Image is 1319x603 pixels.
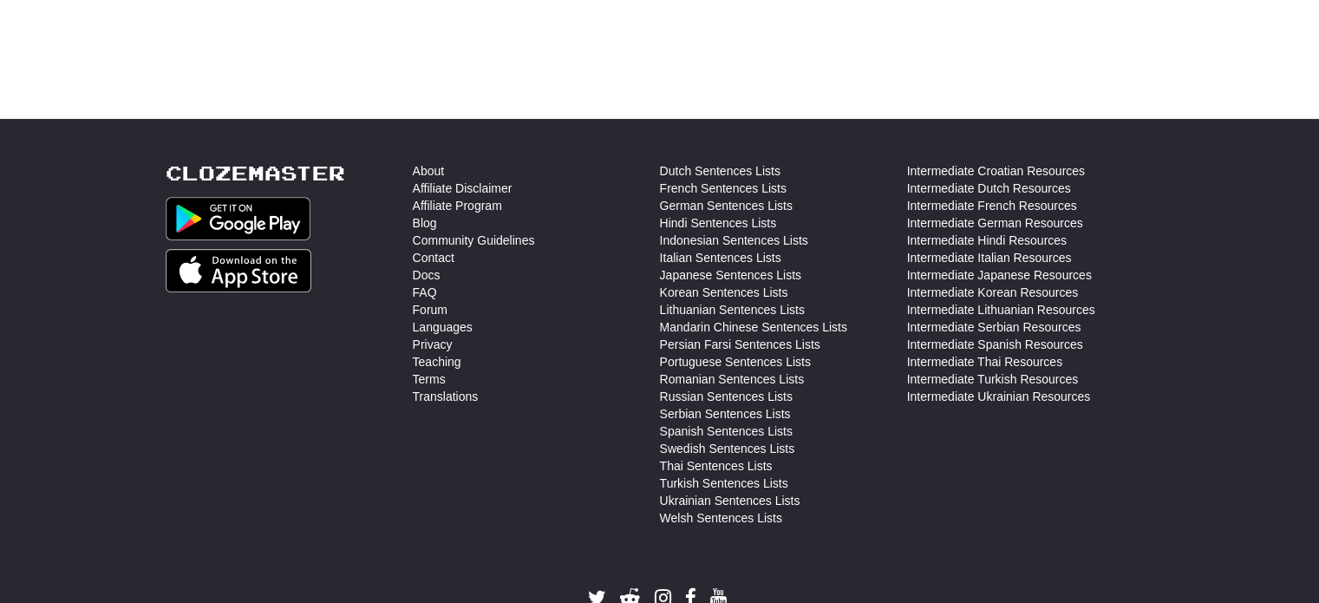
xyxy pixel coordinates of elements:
[907,162,1085,180] a: Intermediate Croatian Resources
[907,353,1063,370] a: Intermediate Thai Resources
[907,318,1081,336] a: Intermediate Serbian Resources
[660,284,788,301] a: Korean Sentences Lists
[660,509,782,527] a: Welsh Sentences Lists
[907,249,1072,266] a: Intermediate Italian Resources
[413,318,473,336] a: Languages
[413,197,502,214] a: Affiliate Program
[907,284,1079,301] a: Intermediate Korean Resources
[660,440,795,457] a: Swedish Sentences Lists
[413,284,437,301] a: FAQ
[660,197,793,214] a: German Sentences Lists
[660,353,811,370] a: Portuguese Sentences Lists
[660,249,781,266] a: Italian Sentences Lists
[413,388,479,405] a: Translations
[413,214,437,232] a: Blog
[660,423,793,440] a: Spanish Sentences Lists
[660,180,787,197] a: French Sentences Lists
[660,475,788,492] a: Turkish Sentences Lists
[907,197,1077,214] a: Intermediate French Resources
[166,197,311,240] img: Get it on Google Play
[907,370,1079,388] a: Intermediate Turkish Resources
[907,180,1071,197] a: Intermediate Dutch Resources
[660,388,793,405] a: Russian Sentences Lists
[413,162,445,180] a: About
[660,457,773,475] a: Thai Sentences Lists
[413,180,513,197] a: Affiliate Disclaimer
[413,370,446,388] a: Terms
[907,336,1083,353] a: Intermediate Spanish Resources
[660,492,800,509] a: Ukrainian Sentences Lists
[660,318,847,336] a: Mandarin Chinese Sentences Lists
[660,266,801,284] a: Japanese Sentences Lists
[660,336,820,353] a: Persian Farsi Sentences Lists
[907,214,1083,232] a: Intermediate German Resources
[660,162,780,180] a: Dutch Sentences Lists
[413,301,447,318] a: Forum
[907,266,1092,284] a: Intermediate Japanese Resources
[413,353,461,370] a: Teaching
[166,162,345,184] a: Clozemaster
[907,301,1095,318] a: Intermediate Lithuanian Resources
[660,301,805,318] a: Lithuanian Sentences Lists
[660,370,805,388] a: Romanian Sentences Lists
[907,388,1091,405] a: Intermediate Ukrainian Resources
[413,232,535,249] a: Community Guidelines
[907,232,1067,249] a: Intermediate Hindi Resources
[660,214,777,232] a: Hindi Sentences Lists
[413,336,453,353] a: Privacy
[166,249,312,292] img: Get it on App Store
[660,405,791,423] a: Serbian Sentences Lists
[413,249,454,266] a: Contact
[413,266,441,284] a: Docs
[660,232,808,249] a: Indonesian Sentences Lists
